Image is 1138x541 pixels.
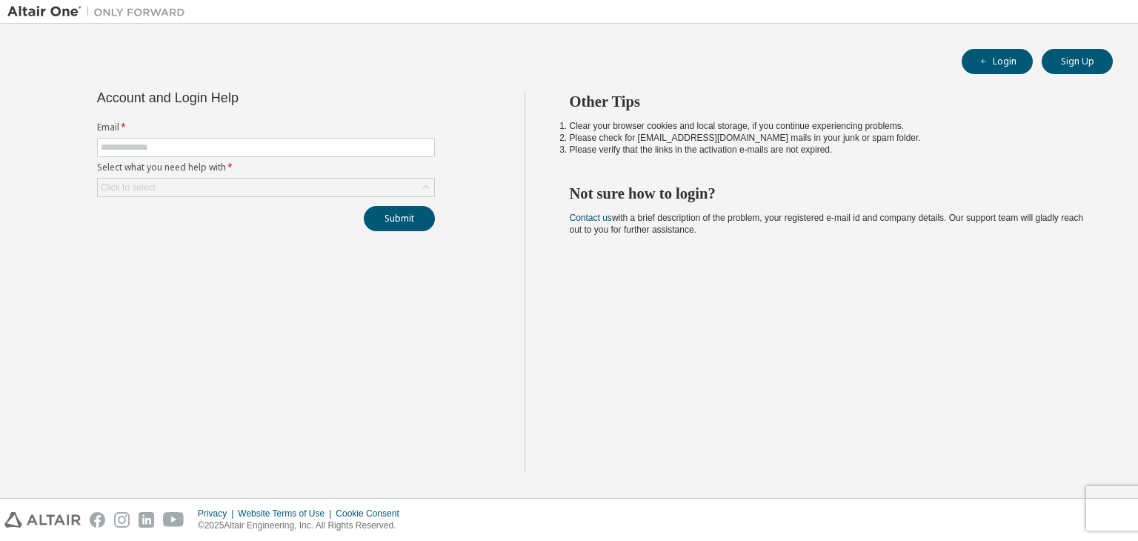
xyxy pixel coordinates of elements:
img: instagram.svg [114,512,130,528]
div: Website Terms of Use [238,508,336,520]
div: Click to select [98,179,434,196]
label: Email [97,122,435,133]
button: Sign Up [1042,49,1113,74]
label: Select what you need help with [97,162,435,173]
li: Please verify that the links in the activation e-mails are not expired. [570,144,1087,156]
img: facebook.svg [90,512,105,528]
li: Clear your browser cookies and local storage, if you continue experiencing problems. [570,120,1087,132]
button: Submit [364,206,435,231]
img: altair_logo.svg [4,512,81,528]
div: Privacy [198,508,238,520]
img: Altair One [7,4,193,19]
img: youtube.svg [163,512,184,528]
img: linkedin.svg [139,512,154,528]
h2: Not sure how to login? [570,184,1087,203]
p: © 2025 Altair Engineering, Inc. All Rights Reserved. [198,520,408,532]
div: Cookie Consent [336,508,407,520]
h2: Other Tips [570,92,1087,111]
a: Contact us [570,213,612,223]
button: Login [962,49,1033,74]
div: Account and Login Help [97,92,367,104]
li: Please check for [EMAIL_ADDRESS][DOMAIN_NAME] mails in your junk or spam folder. [570,132,1087,144]
span: with a brief description of the problem, your registered e-mail id and company details. Our suppo... [570,213,1084,235]
div: Click to select [101,182,156,193]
